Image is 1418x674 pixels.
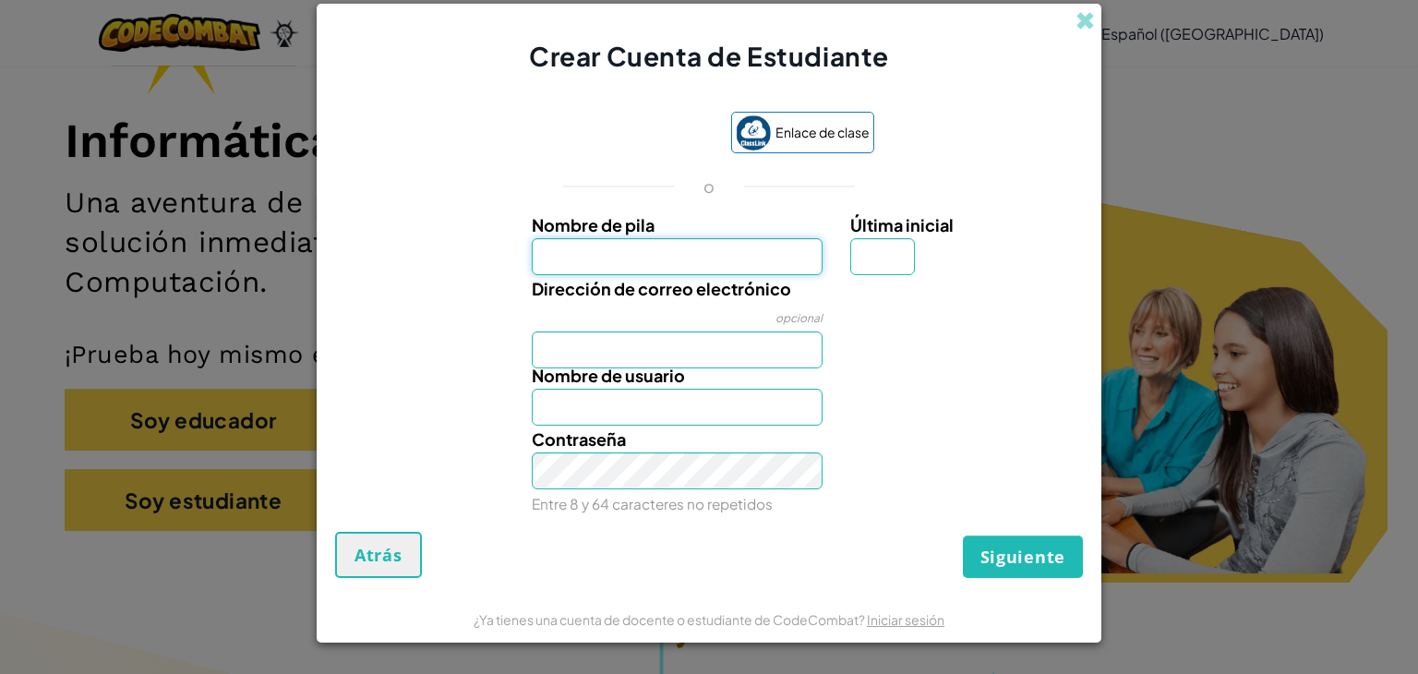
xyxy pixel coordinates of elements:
font: Dirección de correo electrónico [532,278,791,299]
font: Entre 8 y 64 caracteres no repetidos [532,495,773,512]
button: Siguiente [963,536,1083,578]
font: Nombre de pila [532,214,655,235]
font: Última inicial [850,214,954,235]
font: Enlace de clase [775,124,870,140]
font: opcional [775,311,823,325]
button: Atrás [335,532,422,578]
font: Crear Cuenta de Estudiante [529,40,889,72]
font: Nombre de usuario [532,365,685,386]
font: ¿Ya tienes una cuenta de docente o estudiante de CodeCombat? [474,611,865,628]
a: Iniciar sesión [867,611,944,628]
font: Siguiente [980,546,1065,568]
img: classlink-logo-small.png [736,115,771,150]
font: Contraseña [532,428,626,450]
iframe: Iniciar sesión con el botón de Google [535,114,722,154]
font: o [703,175,715,197]
font: Atrás [354,544,403,566]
